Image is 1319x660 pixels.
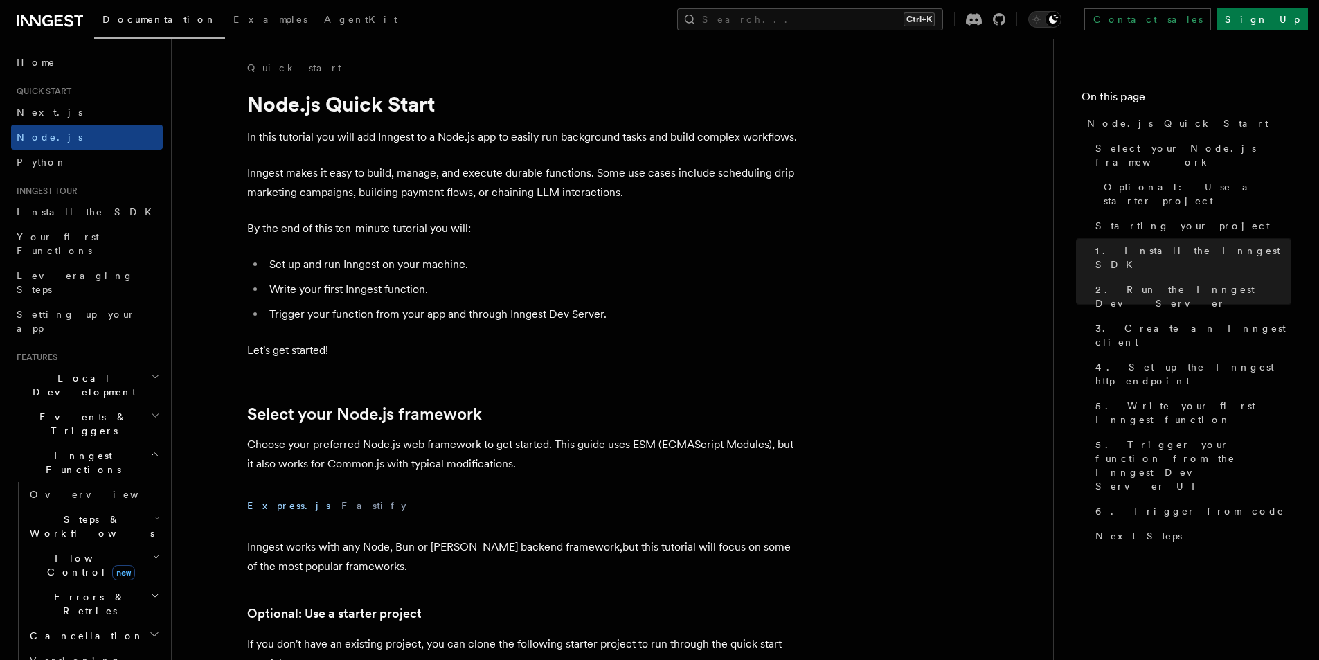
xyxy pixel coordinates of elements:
a: Contact sales [1084,8,1211,30]
span: Leveraging Steps [17,270,134,295]
a: Quick start [247,61,341,75]
span: 2. Run the Inngest Dev Server [1095,283,1291,310]
span: Python [17,157,67,168]
a: Select your Node.js framework [247,404,482,424]
p: By the end of this ten-minute tutorial you will: [247,219,801,238]
a: Starting your project [1090,213,1291,238]
h4: On this page [1082,89,1291,111]
span: 3. Create an Inngest client [1095,321,1291,349]
span: Events & Triggers [11,410,151,438]
a: Overview [24,482,163,507]
span: Node.js [17,132,82,143]
a: 3. Create an Inngest client [1090,316,1291,355]
a: AgentKit [316,4,406,37]
a: Examples [225,4,316,37]
button: Errors & Retries [24,585,163,623]
span: Install the SDK [17,206,160,217]
a: Node.js [11,125,163,150]
h1: Node.js Quick Start [247,91,801,116]
span: Setting up your app [17,309,136,334]
span: Features [11,352,57,363]
a: Setting up your app [11,302,163,341]
a: Documentation [94,4,225,39]
a: Node.js Quick Start [1082,111,1291,136]
kbd: Ctrl+K [904,12,935,26]
a: Next.js [11,100,163,125]
span: Documentation [102,14,217,25]
p: Inngest makes it easy to build, manage, and execute durable functions. Some use cases include sch... [247,163,801,202]
li: Trigger your function from your app and through Inngest Dev Server. [265,305,801,324]
a: 4. Set up the Inngest http endpoint [1090,355,1291,393]
span: 5. Write your first Inngest function [1095,399,1291,427]
span: 5. Trigger your function from the Inngest Dev Server UI [1095,438,1291,493]
a: 2. Run the Inngest Dev Server [1090,277,1291,316]
span: Inngest Functions [11,449,150,476]
button: Toggle dark mode [1028,11,1061,28]
a: 1. Install the Inngest SDK [1090,238,1291,277]
span: Inngest tour [11,186,78,197]
span: Next Steps [1095,529,1182,543]
span: Your first Functions [17,231,99,256]
span: new [112,565,135,580]
li: Write your first Inngest function. [265,280,801,299]
a: Next Steps [1090,524,1291,548]
button: Steps & Workflows [24,507,163,546]
button: Flow Controlnew [24,546,163,585]
span: Starting your project [1095,219,1270,233]
span: 1. Install the Inngest SDK [1095,244,1291,271]
a: Your first Functions [11,224,163,263]
span: AgentKit [324,14,397,25]
button: Fastify [341,490,406,521]
p: In this tutorial you will add Inngest to a Node.js app to easily run background tasks and build c... [247,127,801,147]
button: Inngest Functions [11,443,163,482]
a: Install the SDK [11,199,163,224]
button: Search...Ctrl+K [677,8,943,30]
button: Cancellation [24,623,163,648]
p: Choose your preferred Node.js web framework to get started. This guide uses ESM (ECMAScript Modul... [247,435,801,474]
span: 4. Set up the Inngest http endpoint [1095,360,1291,388]
span: Errors & Retries [24,590,150,618]
a: Select your Node.js framework [1090,136,1291,175]
a: 6. Trigger from code [1090,499,1291,524]
a: Python [11,150,163,175]
span: Flow Control [24,551,152,579]
a: Sign Up [1217,8,1308,30]
span: Local Development [11,371,151,399]
span: Overview [30,489,172,500]
span: Select your Node.js framework [1095,141,1291,169]
p: Let's get started! [247,341,801,360]
span: Node.js Quick Start [1087,116,1268,130]
span: Examples [233,14,307,25]
a: Leveraging Steps [11,263,163,302]
button: Express.js [247,490,330,521]
span: Cancellation [24,629,144,643]
a: Optional: Use a starter project [1098,175,1291,213]
a: 5. Write your first Inngest function [1090,393,1291,432]
span: Home [17,55,55,69]
button: Local Development [11,366,163,404]
p: Inngest works with any Node, Bun or [PERSON_NAME] backend framework,but this tutorial will focus ... [247,537,801,576]
span: Optional: Use a starter project [1104,180,1291,208]
li: Set up and run Inngest on your machine. [265,255,801,274]
a: Home [11,50,163,75]
a: Optional: Use a starter project [247,604,422,623]
span: Quick start [11,86,71,97]
button: Events & Triggers [11,404,163,443]
span: Steps & Workflows [24,512,154,540]
a: 5. Trigger your function from the Inngest Dev Server UI [1090,432,1291,499]
span: 6. Trigger from code [1095,504,1284,518]
span: Next.js [17,107,82,118]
